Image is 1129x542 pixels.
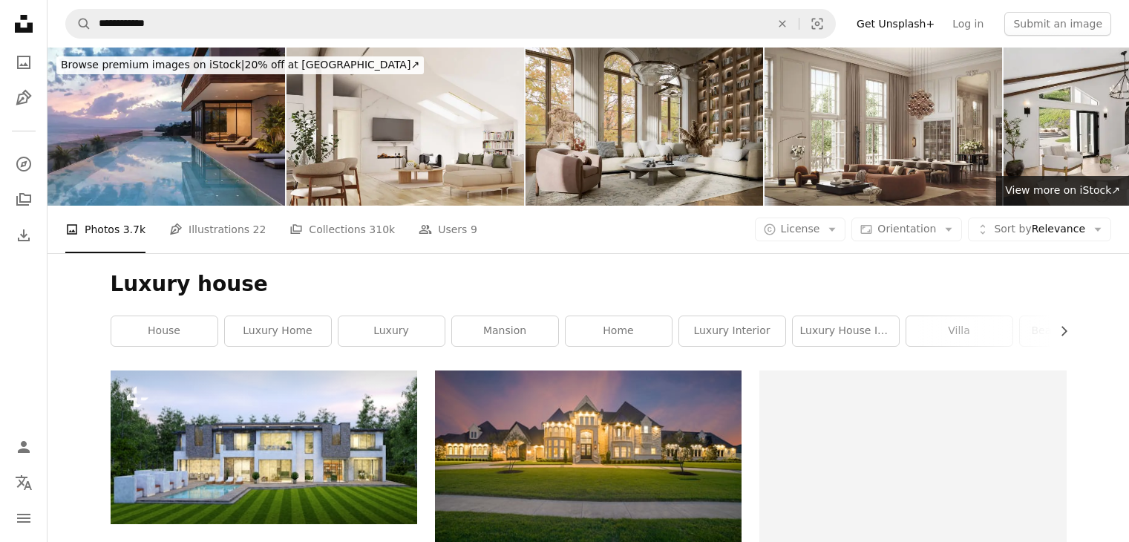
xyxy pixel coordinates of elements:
[65,9,836,39] form: Find visuals sitewide
[9,83,39,113] a: Illustrations
[755,218,846,241] button: License
[996,176,1129,206] a: View more on iStock↗
[287,48,524,206] img: Bright, minimalist loft living room
[9,503,39,533] button: Menu
[9,48,39,77] a: Photos
[48,48,285,206] img: Luxury Tropical Pool Villa At Dusk
[9,185,39,215] a: Collections
[452,316,558,346] a: mansion
[169,206,266,253] a: Illustrations 22
[793,316,899,346] a: luxury house interior
[419,206,477,253] a: Users 9
[9,468,39,497] button: Language
[1050,316,1067,346] button: scroll list to the right
[943,12,992,36] a: Log in
[1020,316,1126,346] a: beautiful house
[766,10,799,38] button: Clear
[9,221,39,250] a: Download History
[1005,184,1120,196] span: View more on iStock ↗
[369,221,395,238] span: 310k
[66,10,91,38] button: Search Unsplash
[225,316,331,346] a: luxury home
[781,223,820,235] span: License
[799,10,835,38] button: Visual search
[994,222,1085,237] span: Relevance
[111,271,1067,298] h1: Luxury house
[526,48,763,206] img: Classic living room interior architecture
[994,223,1031,235] span: Sort by
[61,59,419,71] span: 20% off at [GEOGRAPHIC_DATA] ↗
[679,316,785,346] a: luxury interior
[111,316,217,346] a: house
[61,59,244,71] span: Browse premium images on iStock |
[1004,12,1111,36] button: Submit an image
[765,48,1002,206] img: Modern Living Room Design with Open Dining Area - Digitally Generated
[435,450,742,463] a: white and black lighted concrete house
[968,218,1111,241] button: Sort byRelevance
[9,149,39,179] a: Explore
[471,221,477,238] span: 9
[111,440,417,454] a: 3D RENDER MODERN BUILDING EXTERIOR
[9,432,39,462] a: Log in / Sign up
[289,206,395,253] a: Collections 310k
[253,221,266,238] span: 22
[566,316,672,346] a: home
[877,223,936,235] span: Orientation
[906,316,1012,346] a: villa
[48,48,433,83] a: Browse premium images on iStock|20% off at [GEOGRAPHIC_DATA]↗
[111,370,417,524] img: 3D RENDER MODERN BUILDING EXTERIOR
[851,218,962,241] button: Orientation
[338,316,445,346] a: luxury
[848,12,943,36] a: Get Unsplash+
